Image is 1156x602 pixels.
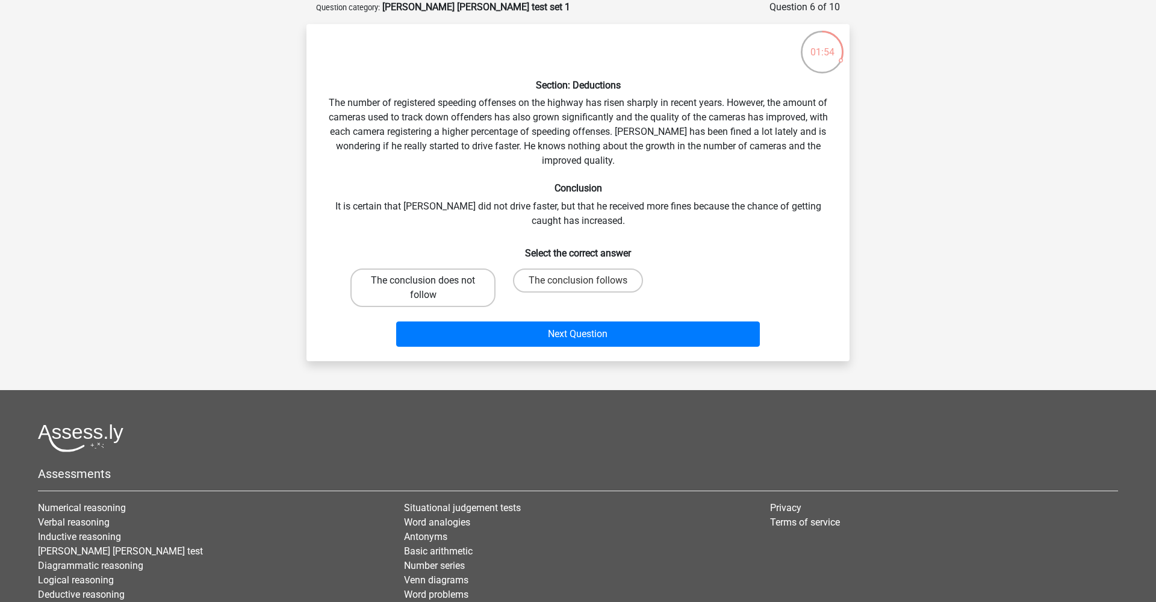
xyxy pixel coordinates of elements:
a: Terms of service [770,517,840,528]
h6: Conclusion [326,182,830,194]
a: Basic arithmetic [404,545,473,557]
a: Diagrammatic reasoning [38,560,143,571]
a: Venn diagrams [404,574,468,586]
img: Assessly logo [38,424,123,452]
label: The conclusion follows [513,268,643,293]
small: Question category: [316,3,380,12]
a: Number series [404,560,465,571]
a: [PERSON_NAME] [PERSON_NAME] test [38,545,203,557]
a: Word analogies [404,517,470,528]
a: Inductive reasoning [38,531,121,542]
div: The number of registered speeding offenses on the highway has risen sharply in recent years. Howe... [311,34,845,352]
a: Antonyms [404,531,447,542]
label: The conclusion does not follow [350,268,496,307]
h5: Assessments [38,467,1118,481]
strong: [PERSON_NAME] [PERSON_NAME] test set 1 [382,1,570,13]
h6: Section: Deductions [326,79,830,91]
a: Verbal reasoning [38,517,110,528]
h6: Select the correct answer [326,238,830,259]
button: Next Question [396,321,760,347]
a: Numerical reasoning [38,502,126,514]
div: 01:54 [800,29,845,60]
a: Word problems [404,589,468,600]
a: Privacy [770,502,801,514]
a: Deductive reasoning [38,589,125,600]
a: Situational judgement tests [404,502,521,514]
a: Logical reasoning [38,574,114,586]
